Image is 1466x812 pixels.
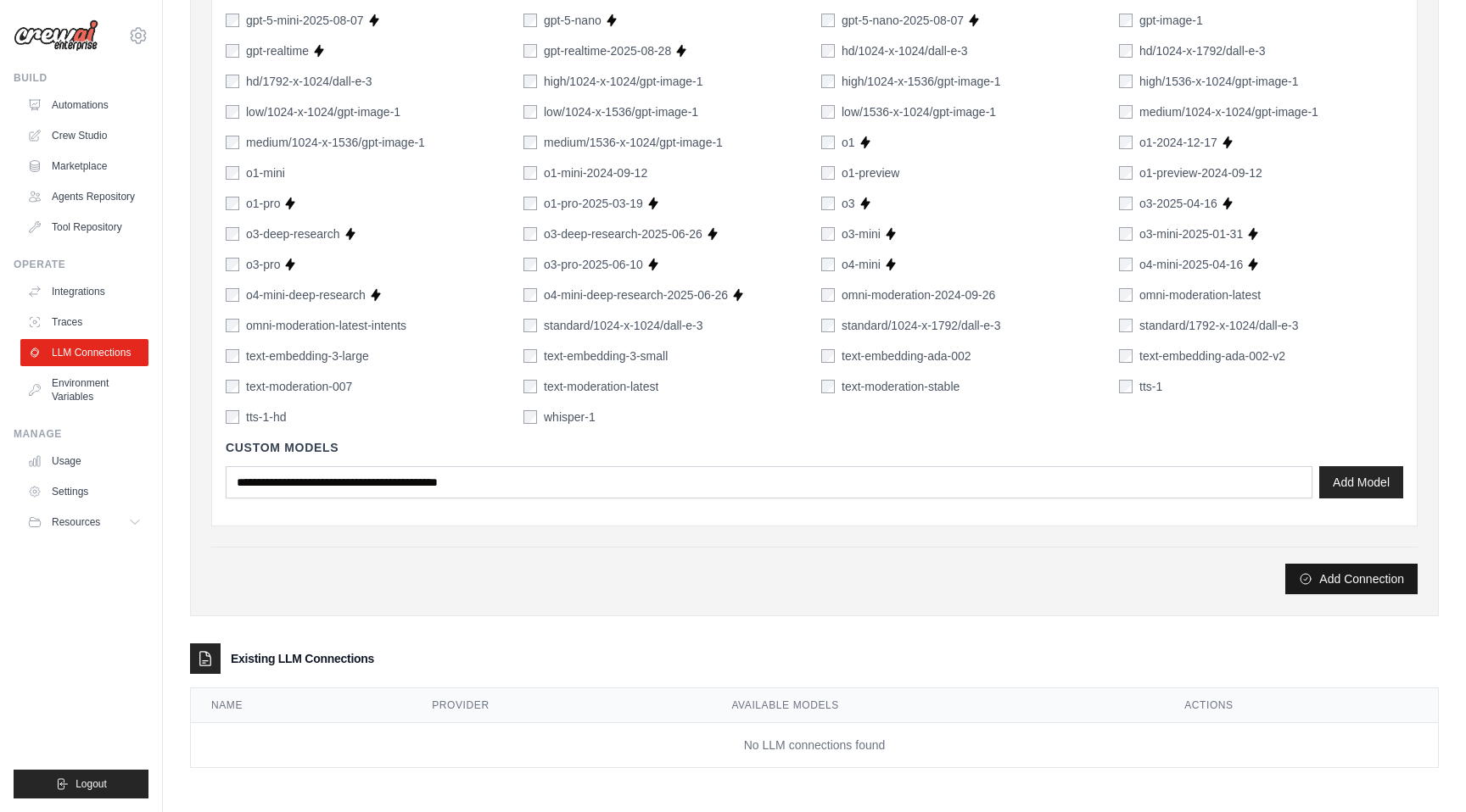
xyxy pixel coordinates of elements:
label: o1-2024-12-17 [1139,134,1217,151]
a: Marketplace [20,153,148,180]
label: o1-preview-2024-09-12 [1139,164,1262,181]
label: o4-mini-deep-research [246,286,366,303]
label: text-embedding-ada-002-v2 [1139,348,1285,364]
a: Agents Repository [20,183,148,210]
input: low/1024-x-1536/gpt-image-1 [523,105,537,119]
th: Provider [411,688,711,723]
label: o3-mini [842,225,881,242]
label: whisper-1 [544,409,596,425]
button: Add Model [1319,466,1403,498]
input: gpt-5-nano-2025-08-07 [821,14,835,27]
input: o3-pro-2025-06-10 [523,258,537,271]
input: gpt-image-1 [1119,14,1133,27]
input: o1-pro-2025-03-19 [523,197,537,210]
input: o1-pro [226,197,239,210]
h3: Existing LLM Connections [231,650,374,667]
a: Environment Variables [20,370,148,410]
input: o3-2025-04-16 [1119,197,1133,210]
input: text-moderation-007 [226,380,239,393]
label: medium/1536-x-1024/gpt-image-1 [544,134,723,151]
label: o1-preview [842,164,899,181]
div: Operate [14,258,148,271]
label: text-embedding-3-small [544,348,668,364]
input: text-embedding-3-large [226,349,239,363]
input: o1-mini [226,166,239,180]
label: o4-mini [842,256,881,273]
input: gpt-realtime [226,44,239,58]
label: high/1536-x-1024/gpt-image-1 [1139,73,1299,90]
input: text-moderation-stable [821,380,835,393]
label: tts-1-hd [246,409,286,425]
input: o1 [821,136,835,149]
input: o1-preview [821,166,835,180]
label: gpt-5-nano-2025-08-07 [842,12,964,29]
input: high/1024-x-1024/gpt-image-1 [523,75,537,88]
a: Integrations [20,278,148,305]
a: Crew Studio [20,122,148,149]
label: medium/1024-x-1024/gpt-image-1 [1139,103,1318,120]
input: high/1024-x-1536/gpt-image-1 [821,75,835,88]
label: gpt-realtime [246,42,309,59]
label: text-moderation-007 [246,378,352,395]
input: medium/1536-x-1024/gpt-image-1 [523,136,537,149]
input: o3 [821,197,835,210]
th: Available Models [711,688,1164,723]
td: No LLM connections found [191,723,1438,768]
input: o3-pro [226,258,239,271]
a: LLM Connections [20,339,148,366]
label: gpt-image-1 [1139,12,1203,29]
input: tts-1-hd [226,410,239,424]
input: o4-mini-2025-04-16 [1119,258,1133,271]
label: hd/1024-x-1792/dall-e-3 [1139,42,1266,59]
label: medium/1024-x-1536/gpt-image-1 [246,134,425,151]
input: o4-mini-deep-research-2025-06-26 [523,288,537,302]
input: o3-mini [821,227,835,241]
input: medium/1024-x-1536/gpt-image-1 [226,136,239,149]
label: standard/1024-x-1024/dall-e-3 [544,317,703,334]
input: high/1536-x-1024/gpt-image-1 [1119,75,1133,88]
input: o3-mini-2025-01-31 [1119,227,1133,241]
div: Manage [14,427,148,441]
label: omni-moderation-2024-09-26 [842,286,995,303]
th: Name [191,688,411,723]
label: o3-mini-2025-01-31 [1139,225,1243,242]
input: gpt-realtime-2025-08-28 [523,44,537,58]
h4: Custom Models [226,439,1403,456]
label: omni-moderation-latest [1139,286,1261,303]
span: Logout [76,777,107,791]
a: Traces [20,309,148,336]
label: o1-pro [246,195,280,212]
input: text-embedding-3-small [523,349,537,363]
label: tts-1 [1139,378,1162,395]
div: Build [14,71,148,85]
input: gpt-5-nano [523,14,537,27]
label: o3-pro [246,256,280,273]
label: text-moderation-latest [544,378,658,395]
a: Automations [20,92,148,119]
label: high/1024-x-1536/gpt-image-1 [842,73,1001,90]
input: low/1536-x-1024/gpt-image-1 [821,105,835,119]
label: gpt-realtime-2025-08-28 [544,42,671,59]
input: gpt-5-mini-2025-08-07 [226,14,239,27]
label: o4-mini-deep-research-2025-06-26 [544,286,728,303]
input: hd/1024-x-1024/dall-e-3 [821,44,835,58]
input: omni-moderation-latest [1119,288,1133,302]
input: o3-deep-research [226,227,239,241]
label: o3-deep-research [246,225,340,242]
label: text-moderation-stable [842,378,960,395]
label: hd/1024-x-1024/dall-e-3 [842,42,968,59]
input: hd/1792-x-1024/dall-e-3 [226,75,239,88]
input: o4-mini-deep-research [226,288,239,302]
label: hd/1792-x-1024/dall-e-3 [246,73,372,90]
label: low/1024-x-1536/gpt-image-1 [544,103,698,120]
input: hd/1024-x-1792/dall-e-3 [1119,44,1133,58]
label: o1-mini-2024-09-12 [544,164,647,181]
input: standard/1024-x-1024/dall-e-3 [523,319,537,332]
label: text-embedding-ada-002 [842,348,971,364]
input: standard/1792-x-1024/dall-e-3 [1119,319,1133,332]
label: high/1024-x-1024/gpt-image-1 [544,73,703,90]
a: Settings [20,478,148,505]
input: o1-mini-2024-09-12 [523,166,537,180]
label: o1-mini [246,164,285,181]
label: standard/1024-x-1792/dall-e-3 [842,317,1001,334]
